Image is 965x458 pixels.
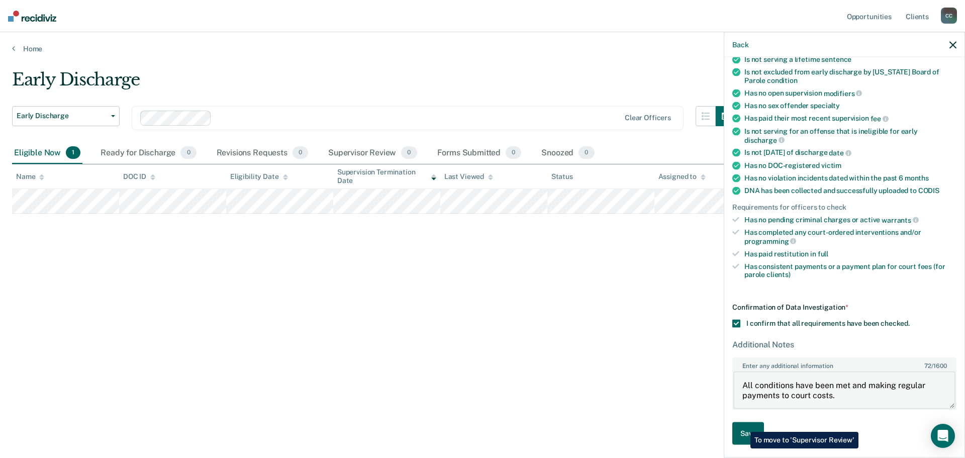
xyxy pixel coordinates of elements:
[733,372,955,409] textarea: All conditions have been met and making regular payments to court costs.
[732,203,956,211] div: Requirements for officers to check
[658,172,706,181] div: Assigned to
[180,146,196,159] span: 0
[230,172,288,181] div: Eligibility Date
[905,173,929,181] span: months
[444,172,493,181] div: Last Viewed
[539,142,596,164] div: Snoozed
[215,142,310,164] div: Revisions Requests
[829,149,851,157] span: date
[744,114,956,123] div: Has paid their most recent supervision
[293,146,308,159] span: 0
[744,102,956,110] div: Has no sex offender
[732,40,748,49] button: Back
[12,44,953,53] a: Home
[744,136,785,144] span: discharge
[766,270,791,279] span: clients)
[767,76,798,84] span: condition
[931,424,955,448] div: Open Intercom Messenger
[16,172,44,181] div: Name
[17,112,107,120] span: Early Discharge
[744,55,956,64] div: Is not serving a lifetime
[551,172,573,181] div: Status
[12,69,736,98] div: Early Discharge
[744,249,956,258] div: Has paid restitution in
[744,237,796,245] span: programming
[871,115,889,123] span: fee
[744,228,956,245] div: Has completed any court-ordered interventions and/or
[744,161,956,169] div: Has no DOC-registered
[337,168,436,185] div: Supervision Termination Date
[8,11,56,22] img: Recidiviz
[744,173,956,182] div: Has no violation incidents dated within the past 6
[744,262,956,279] div: Has consistent payments or a payment plan for court fees (for parole
[744,88,956,98] div: Has no open supervision
[744,68,956,85] div: Is not excluded from early discharge by [US_STATE] Board of Parole
[746,319,910,327] span: I confirm that all requirements have been checked.
[882,216,919,224] span: warrants
[924,362,946,370] span: / 1600
[506,146,521,159] span: 0
[924,362,931,370] span: 72
[818,249,828,257] span: full
[733,358,955,370] label: Enter any additional information
[578,146,594,159] span: 0
[821,161,841,169] span: victim
[66,146,80,159] span: 1
[435,142,524,164] div: Forms Submitted
[326,142,419,164] div: Supervisor Review
[744,148,956,157] div: Is not [DATE] of discharge
[732,422,764,444] button: Save
[401,146,417,159] span: 0
[941,8,957,24] div: C C
[744,215,956,224] div: Has no pending criminal charges or active
[99,142,198,164] div: Ready for Discharge
[123,172,155,181] div: DOC ID
[625,114,671,122] div: Clear officers
[732,303,956,312] div: Confirmation of Data Investigation
[744,186,956,195] div: DNA has been collected and successfully uploaded to
[12,142,82,164] div: Eligible Now
[824,89,862,97] span: modifiers
[732,339,956,349] div: Additional Notes
[821,55,851,63] span: sentence
[810,102,840,110] span: specialty
[744,127,956,144] div: Is not serving for an offense that is ineligible for early
[918,186,939,194] span: CODIS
